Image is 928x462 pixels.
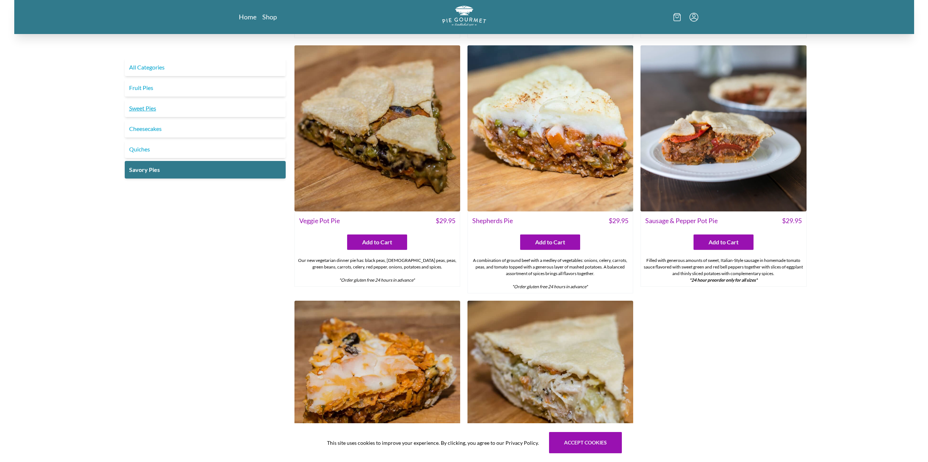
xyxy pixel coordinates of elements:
[362,238,392,247] span: Add to Cart
[442,6,486,28] a: Logo
[295,254,460,286] div: Our new vegetarian dinner pie has: black peas, [DEMOGRAPHIC_DATA] peas, peas, green beans, carrot...
[299,216,340,226] span: Veggie Pot Pie
[239,12,256,21] a: Home
[694,234,754,250] button: Add to Cart
[709,238,739,247] span: Add to Cart
[690,277,758,283] strong: *24 hour preorder only for all sizes*
[645,216,718,226] span: Sausage & Pepper Pot Pie
[641,254,806,286] div: Filled with generous amounts of sweet, Italian-Style sausage in homemade tomato sauce flavored wi...
[339,277,415,283] em: *Order gluten free 24 hours in advance*
[468,254,633,293] div: A combination of ground beef with a medley of vegetables: onions, celery, carrots, peas, and toma...
[327,439,539,447] span: This site uses cookies to improve your experience. By clicking, you agree to our Privacy Policy.
[125,140,286,158] a: Quiches
[512,284,588,289] em: *Order gluten free 24 hours in advance*
[125,161,286,179] a: Savory Pies
[472,216,513,226] span: Shepherds Pie
[467,45,633,211] img: Shepherds Pie
[294,45,460,211] img: Veggie Pot Pie
[782,216,802,226] span: $ 29.95
[549,432,622,453] button: Accept cookies
[347,234,407,250] button: Add to Cart
[640,45,806,211] img: Sausage & Pepper Pot Pie
[436,216,455,226] span: $ 29.95
[262,12,277,21] a: Shop
[690,13,698,22] button: Menu
[125,99,286,117] a: Sweet Pies
[125,79,286,97] a: Fruit Pies
[520,234,580,250] button: Add to Cart
[125,59,286,76] a: All Categories
[442,6,486,26] img: logo
[609,216,628,226] span: $ 29.95
[125,120,286,138] a: Cheesecakes
[535,238,565,247] span: Add to Cart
